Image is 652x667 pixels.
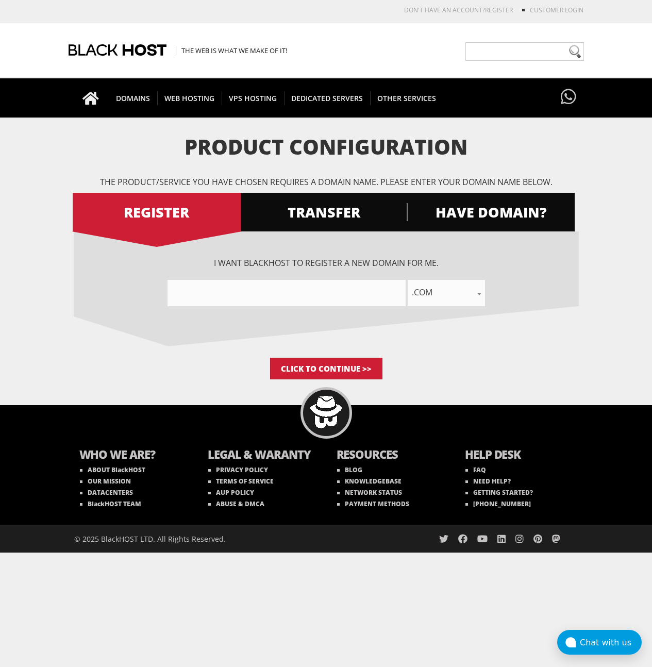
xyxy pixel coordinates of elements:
a: AUP POLICY [208,488,254,497]
a: NETWORK STATUS [337,488,402,497]
span: HAVE DOMAIN? [407,203,575,221]
b: HELP DESK [465,446,573,464]
a: BLOG [337,465,362,474]
a: REGISTER [73,193,241,231]
b: LEGAL & WARANTY [208,446,316,464]
a: BlackHOST TEAM [80,499,141,508]
a: KNOWLEDGEBASE [337,477,402,486]
span: .com [408,280,485,306]
a: FAQ [465,465,486,474]
a: DATACENTERS [80,488,133,497]
a: TERMS OF SERVICE [208,477,274,486]
a: ABUSE & DMCA [208,499,264,508]
span: TRANSFER [240,203,408,221]
span: DOMAINS [109,91,158,105]
a: HAVE DOMAIN? [407,193,575,231]
a: TRANSFER [240,193,408,231]
a: DEDICATED SERVERS [284,78,371,118]
a: Have questions? [558,78,579,116]
div: © 2025 BlackHOST LTD. All Rights Reserved. [74,525,321,553]
input: Click to Continue >> [270,358,382,379]
span: The Web is what we make of it! [176,46,287,55]
a: REGISTER [485,6,513,14]
span: VPS HOSTING [222,91,285,105]
h1: Product Configuration [74,136,579,158]
a: GETTING STARTED? [465,488,533,497]
a: OUR MISSION [80,477,131,486]
a: WEB HOSTING [157,78,222,118]
a: NEED HELP? [465,477,511,486]
span: DEDICATED SERVERS [284,91,371,105]
span: .com [408,285,485,299]
span: REGISTER [73,203,241,221]
a: VPS HOSTING [222,78,285,118]
a: [PHONE_NUMBER] [465,499,531,508]
a: PAYMENT METHODS [337,499,409,508]
button: Chat with us [557,630,642,655]
a: ABOUT BlackHOST [80,465,145,474]
p: The product/service you have chosen requires a domain name. Please enter your domain name below. [74,176,579,188]
a: Customer Login [530,6,583,14]
span: WEB HOSTING [157,91,222,105]
a: Go to homepage [72,78,109,118]
input: Need help? [465,42,584,61]
div: I want BlackHOST to register a new domain for me. [74,257,579,306]
span: OTHER SERVICES [370,91,443,105]
a: OTHER SERVICES [370,78,443,118]
b: RESOURCES [337,446,445,464]
b: WHO WE ARE? [79,446,188,464]
a: DOMAINS [109,78,158,118]
img: BlackHOST mascont, Blacky. [310,396,342,428]
li: Don't have an account? [389,6,513,14]
a: PRIVACY POLICY [208,465,268,474]
div: Chat with us [580,638,642,647]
